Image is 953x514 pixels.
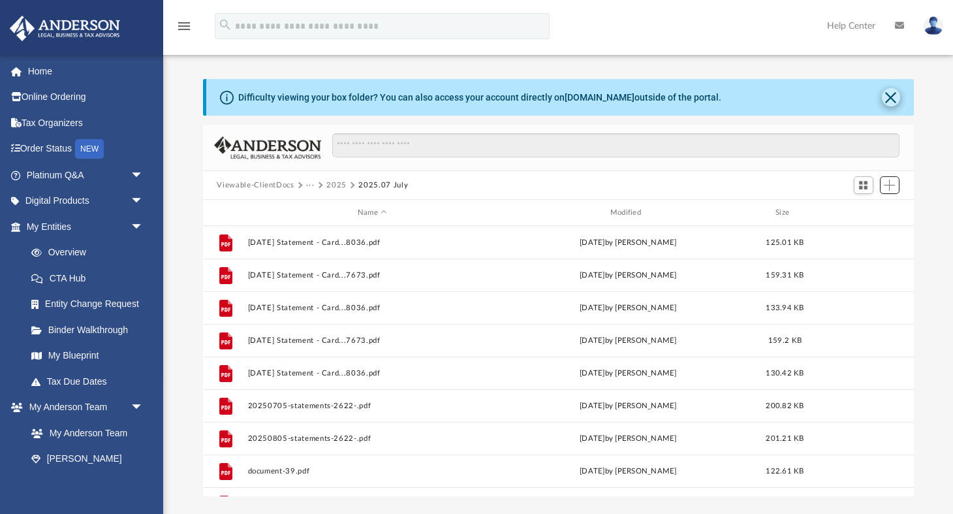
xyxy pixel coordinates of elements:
[6,16,124,41] img: Anderson Advisors Platinum Portal
[332,133,899,158] input: Search files and folders
[768,337,801,344] span: 159.2 KB
[880,176,899,195] button: Add
[75,139,104,159] div: NEW
[766,435,804,442] span: 201.21 KB
[176,25,192,34] a: menu
[503,335,753,347] div: by [PERSON_NAME]
[579,337,604,344] span: [DATE]
[9,214,163,240] a: My Entitiesarrow_drop_down
[882,88,900,106] button: Close
[579,370,604,377] span: [DATE]
[131,214,157,240] span: arrow_drop_down
[579,304,604,312] span: [DATE]
[503,368,753,379] div: by [PERSON_NAME]
[9,84,163,110] a: Online Ordering
[18,317,163,343] a: Binder Walkthrough
[238,91,721,104] div: Difficulty viewing your box folder? You can also access your account directly on outside of the p...
[247,207,497,219] div: Name
[247,238,497,247] button: [DATE] Statement - Card...8036.pdf
[358,180,408,191] button: 2025.07 July
[9,110,163,136] a: Tax Organizers
[18,265,163,291] a: CTA Hub
[766,370,804,377] span: 130.42 KB
[579,272,604,279] span: [DATE]
[817,207,908,219] div: id
[766,272,804,279] span: 159.31 KB
[18,291,163,317] a: Entity Change Request
[18,343,157,369] a: My Blueprint
[503,237,753,249] div: by [PERSON_NAME]
[208,207,241,219] div: id
[579,402,604,410] span: [DATE]
[924,16,943,35] img: User Pic
[247,467,497,475] button: document-39.pdf
[131,162,157,189] span: arrow_drop_down
[766,239,804,246] span: 125.01 KB
[18,240,163,266] a: Overview
[579,239,604,246] span: [DATE]
[247,336,497,345] button: [DATE] Statement - Card...7673.pdf
[247,402,497,410] button: 20250705-statements-2622-.pdf
[18,420,150,446] a: My Anderson Team
[565,92,634,103] a: [DOMAIN_NAME]
[176,18,192,34] i: menu
[9,188,163,214] a: Digital Productsarrow_drop_down
[503,207,753,219] div: Modified
[131,394,157,421] span: arrow_drop_down
[9,394,157,421] a: My Anderson Teamarrow_drop_down
[9,58,163,84] a: Home
[203,226,914,496] div: grid
[854,176,873,195] button: Switch to Grid View
[217,180,294,191] button: Viewable-ClientDocs
[9,162,163,188] a: Platinum Q&Aarrow_drop_down
[131,188,157,215] span: arrow_drop_down
[247,369,497,377] button: [DATE] Statement - Card...8036.pdf
[326,180,347,191] button: 2025
[766,468,804,475] span: 122.61 KB
[503,270,753,281] div: by [PERSON_NAME]
[503,400,753,412] div: by [PERSON_NAME]
[306,180,315,191] button: ···
[247,304,497,312] button: [DATE] Statement - Card...8036.pdf
[766,304,804,312] span: 133.94 KB
[247,271,497,280] button: [DATE] Statement - Card...7673.pdf
[503,302,753,314] div: by [PERSON_NAME]
[18,446,157,488] a: [PERSON_NAME] System
[9,136,163,163] a: Order StatusNEW
[579,435,604,442] span: [DATE]
[218,18,232,32] i: search
[503,433,753,445] div: by [PERSON_NAME]
[247,434,497,443] button: 20250805-statements-2622-.pdf
[503,466,753,477] div: by [PERSON_NAME]
[579,468,604,475] span: [DATE]
[766,402,804,410] span: 200.82 KB
[758,207,811,219] div: Size
[18,368,163,394] a: Tax Due Dates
